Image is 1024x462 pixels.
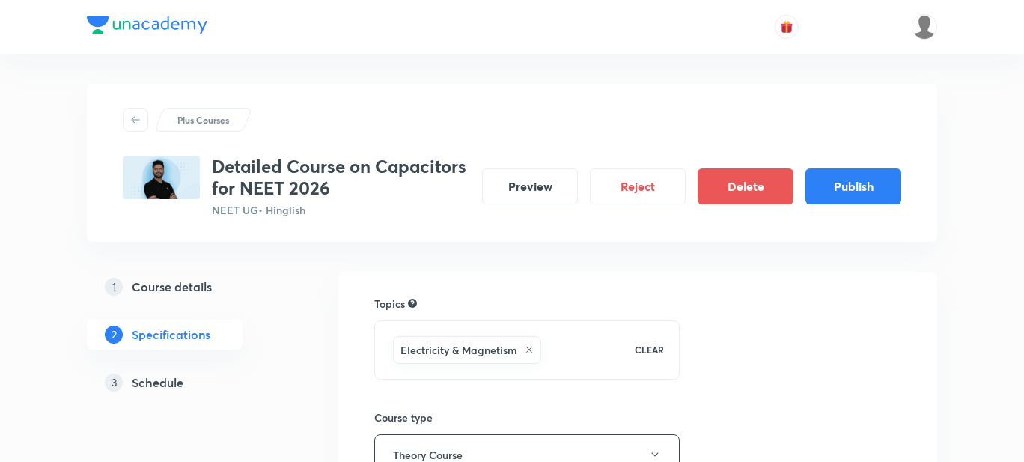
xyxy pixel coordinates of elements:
[635,343,664,356] p: CLEAR
[780,20,793,34] img: avatar
[105,374,123,392] p: 3
[123,156,200,199] img: CDD23C89-5A5B-4DD3-85AC-C2EF42D6794A_plus.png
[912,14,937,40] img: Aamir Yousuf
[177,113,229,127] p: Plus Courses
[105,326,123,344] p: 2
[775,15,799,39] button: avatar
[482,168,578,204] button: Preview
[374,410,680,425] h6: Course type
[408,297,417,310] div: Search for topics
[132,374,183,392] h5: Schedule
[698,168,793,204] button: Delete
[105,278,123,296] p: 1
[400,342,517,358] h6: Electricity & Magnetism
[374,296,405,311] h6: Topics
[132,278,212,296] h5: Course details
[87,368,290,398] a: 3Schedule
[87,16,207,38] a: Company Logo
[212,156,470,199] h3: Detailed Course on Capacitors for NEET 2026
[87,16,207,34] img: Company Logo
[132,326,210,344] h5: Specifications
[805,168,901,204] button: Publish
[590,168,686,204] button: Reject
[212,202,470,218] p: NEET UG • Hinglish
[87,272,290,302] a: 1Course details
